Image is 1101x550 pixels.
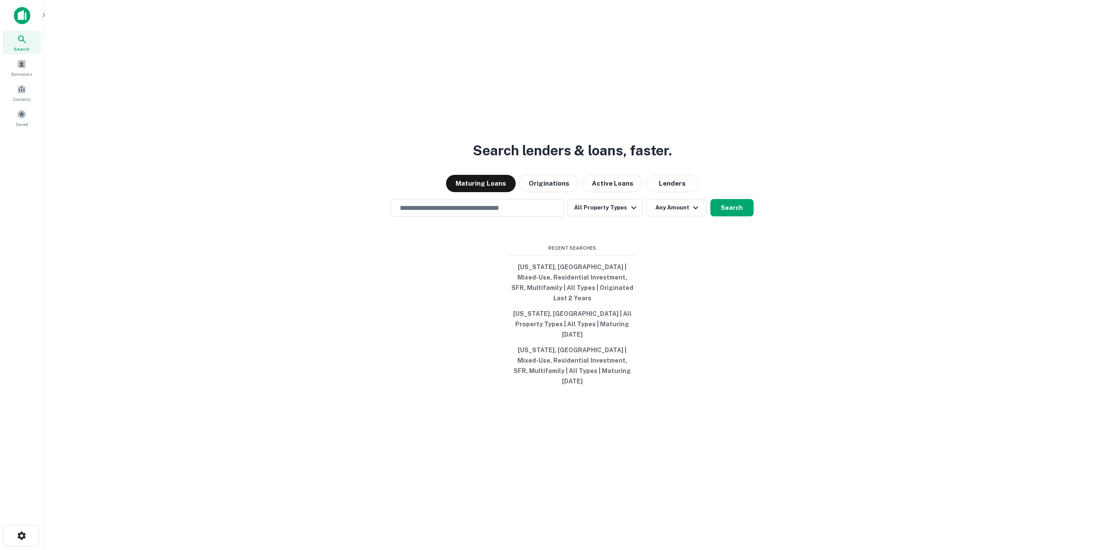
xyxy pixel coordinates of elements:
[582,175,643,192] button: Active Loans
[3,106,41,129] a: Saved
[446,175,516,192] button: Maturing Loans
[646,199,707,216] button: Any Amount
[646,175,698,192] button: Lenders
[14,45,29,52] span: Search
[3,81,41,104] a: Contacts
[507,342,637,389] button: [US_STATE], [GEOGRAPHIC_DATA] | Mixed-Use, Residential Investment, SFR, Multifamily | All Types |...
[16,121,28,128] span: Saved
[519,175,579,192] button: Originations
[14,7,30,24] img: capitalize-icon.png
[710,199,754,216] button: Search
[3,31,41,54] a: Search
[507,306,637,342] button: [US_STATE], [GEOGRAPHIC_DATA] | All Property Types | All Types | Maturing [DATE]
[11,71,32,77] span: Borrowers
[473,140,672,161] h3: Search lenders & loans, faster.
[3,56,41,79] a: Borrowers
[507,259,637,306] button: [US_STATE], [GEOGRAPHIC_DATA] | Mixed-Use, Residential Investment, SFR, Multifamily | All Types |...
[13,96,30,103] span: Contacts
[567,199,642,216] button: All Property Types
[507,244,637,252] span: Recent Searches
